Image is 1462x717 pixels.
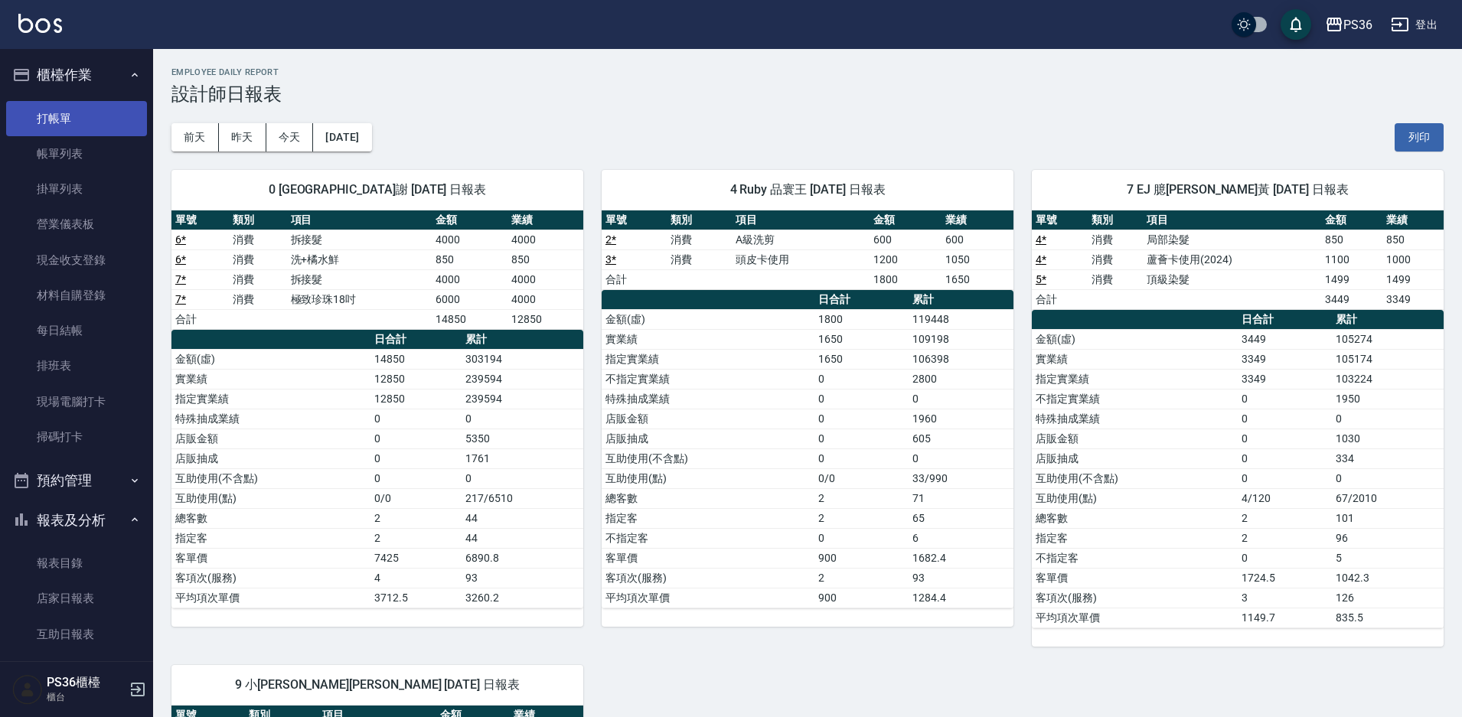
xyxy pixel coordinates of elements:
td: 互助使用(不含點) [171,468,370,488]
h2: Employee Daily Report [171,67,1444,77]
td: 101 [1332,508,1444,528]
td: 2 [1238,508,1332,528]
td: 店販抽成 [602,429,814,448]
td: 特殊抽成業績 [602,389,814,409]
td: 消費 [1088,269,1144,289]
th: 日合計 [1238,310,1332,330]
th: 類別 [1088,210,1144,230]
th: 金額 [432,210,507,230]
td: 239594 [462,369,583,389]
td: 消費 [229,230,286,249]
td: 頂級染髮 [1143,269,1321,289]
td: 0 [1238,429,1332,448]
th: 類別 [229,210,286,230]
td: 客單價 [171,548,370,568]
th: 金額 [870,210,941,230]
td: 65 [909,508,1013,528]
td: 12850 [370,369,462,389]
a: 排班表 [6,348,147,383]
td: 0/0 [370,488,462,508]
th: 業績 [1382,210,1444,230]
td: 33/990 [909,468,1013,488]
th: 日合計 [370,330,462,350]
td: 1761 [462,448,583,468]
td: 總客數 [1032,508,1238,528]
td: 合計 [171,309,229,329]
td: 消費 [229,269,286,289]
td: 平均項次單價 [1032,608,1238,627]
td: 客單價 [1032,568,1238,588]
td: 不指定客 [602,528,814,548]
td: 96 [1332,528,1444,548]
td: 消費 [667,249,732,269]
td: 店販抽成 [1032,448,1238,468]
th: 日合計 [814,290,909,310]
td: 0 [814,429,909,448]
th: 項目 [1143,210,1321,230]
button: 報表及分析 [6,500,147,540]
td: 1682.4 [909,548,1013,568]
td: 不指定客 [1032,548,1238,568]
td: 拆接髮 [287,269,432,289]
a: 報表目錄 [6,546,147,581]
td: 217/6510 [462,488,583,508]
td: 店販金額 [602,409,814,429]
td: 2 [1238,528,1332,548]
td: 客項次(服務) [602,568,814,588]
td: 不指定實業績 [1032,389,1238,409]
td: 93 [462,568,583,588]
td: 1650 [814,329,909,349]
a: 互助排行榜 [6,652,147,687]
td: 1800 [814,309,909,329]
th: 累計 [909,290,1013,310]
td: 7425 [370,548,462,568]
button: 列印 [1395,123,1444,152]
th: 單號 [171,210,229,230]
h5: PS36櫃檯 [47,675,125,690]
td: 0 [814,448,909,468]
button: 昨天 [219,123,266,152]
td: 1200 [870,249,941,269]
td: 0 [1332,468,1444,488]
th: 金額 [1321,210,1382,230]
th: 單號 [1032,210,1088,230]
td: 106398 [909,349,1013,369]
td: 店販金額 [171,429,370,448]
a: 現場電腦打卡 [6,384,147,419]
a: 材料自購登錄 [6,278,147,313]
td: 0 [462,468,583,488]
td: 店販抽成 [171,448,370,468]
td: 0 [370,429,462,448]
td: 850 [432,249,507,269]
td: 0 [370,448,462,468]
td: 消費 [229,249,286,269]
td: 4000 [507,269,583,289]
td: 蘆薈卡使用(2024) [1143,249,1321,269]
td: 3449 [1321,289,1382,309]
td: 126 [1332,588,1444,608]
table: a dense table [171,330,583,608]
table: a dense table [1032,210,1444,310]
td: 洗+橘水鮮 [287,249,432,269]
td: 103224 [1332,369,1444,389]
td: 12850 [370,389,462,409]
td: 3 [1238,588,1332,608]
a: 打帳單 [6,101,147,136]
a: 互助日報表 [6,617,147,652]
span: 0 [GEOGRAPHIC_DATA]謝 [DATE] 日報表 [190,182,565,197]
td: 0/0 [814,468,909,488]
td: 1650 [814,349,909,369]
td: 850 [1321,230,1382,249]
a: 掛單列表 [6,171,147,207]
td: 消費 [229,289,286,309]
td: 4000 [507,230,583,249]
a: 掃碼打卡 [6,419,147,455]
td: 4/120 [1238,488,1332,508]
td: 0 [370,409,462,429]
td: 實業績 [1032,349,1238,369]
td: 消費 [1088,249,1144,269]
td: 0 [814,389,909,409]
td: 1499 [1382,269,1444,289]
td: 1050 [941,249,1013,269]
button: [DATE] [313,123,371,152]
